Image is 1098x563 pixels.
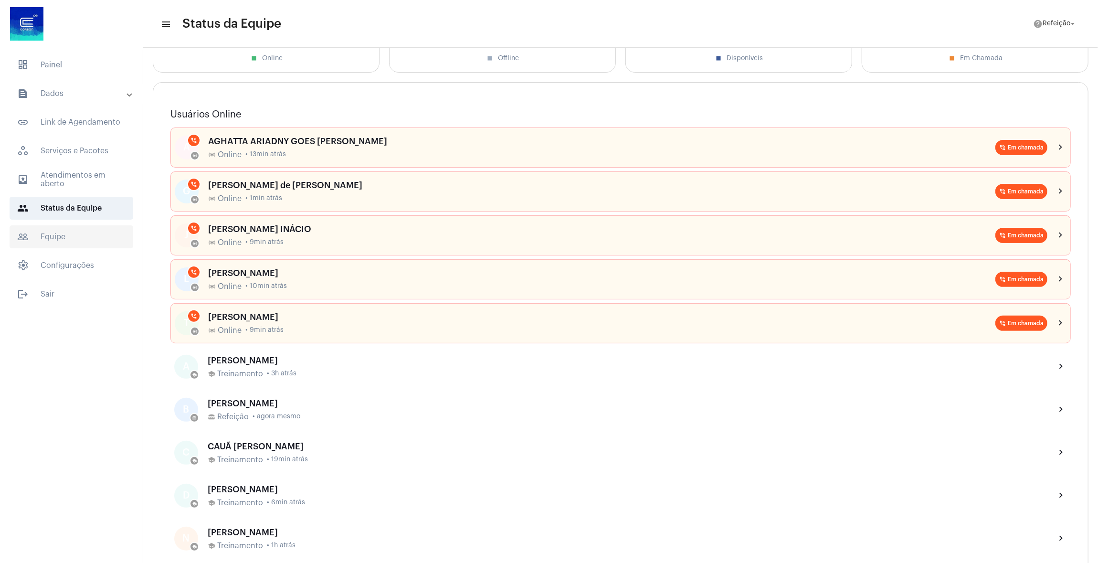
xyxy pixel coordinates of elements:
mat-icon: chevron_right [1056,361,1067,372]
mat-icon: chevron_right [1055,142,1066,153]
span: Online [218,282,242,291]
mat-chip: Em chamada [995,184,1047,199]
mat-icon: stop [250,54,258,63]
mat-icon: sidenav icon [17,231,29,243]
span: • 9min atrás [245,327,284,334]
div: N [174,527,198,551]
mat-icon: online_prediction [208,283,216,290]
div: [PERSON_NAME] [208,356,1048,365]
mat-icon: chevron_right [1055,230,1066,241]
span: Refeição [217,413,249,421]
div: AGHATTA ARIADNY GOES [PERSON_NAME] [208,137,995,146]
mat-icon: stop [486,54,495,63]
span: sidenav icon [17,145,29,157]
mat-icon: online_prediction [192,241,197,246]
h3: Usuários Online [170,109,1071,120]
span: sidenav icon [17,59,29,71]
div: C [174,441,198,465]
span: Refeição [1043,21,1070,27]
span: • 13min atrás [245,151,286,158]
mat-icon: phone_in_talk [999,144,1006,151]
mat-icon: phone_in_talk [190,269,197,276]
mat-icon: online_prediction [192,329,197,334]
mat-icon: chevron_right [1056,490,1067,501]
div: L [175,267,199,291]
div: [PERSON_NAME] INÁCIO [208,224,995,234]
img: d4669ae0-8c07-2337-4f67-34b0df7f5ae4.jpeg [8,5,46,43]
mat-icon: online_prediction [208,151,216,159]
span: Status da Equipe [10,197,133,220]
mat-chip: Em chamada [995,272,1047,287]
div: Disponíveis [635,54,842,63]
mat-icon: phone_in_talk [999,276,1006,283]
span: Treinamento [217,456,263,464]
mat-icon: stop [948,54,956,63]
mat-chip: Em chamada [995,228,1047,243]
mat-icon: chevron_right [1055,274,1066,285]
mat-icon: school [208,499,215,507]
mat-icon: online_prediction [208,195,216,202]
span: Online [218,326,242,335]
button: Refeição [1027,14,1083,33]
mat-icon: chevron_right [1055,186,1066,197]
div: Em Chamada [872,54,1078,63]
span: Online [218,194,242,203]
mat-icon: online_prediction [192,285,197,290]
span: Treinamento [217,542,263,550]
mat-icon: sidenav icon [17,174,29,185]
div: [PERSON_NAME] de [PERSON_NAME] [208,181,995,190]
mat-icon: phone_in_talk [999,188,1006,195]
mat-icon: lunch_dining [192,415,197,420]
span: Online [218,238,242,247]
span: • 10min atrás [245,283,287,290]
mat-icon: sidenav icon [160,19,170,30]
span: Link de Agendamento [10,111,133,134]
mat-icon: sidenav icon [17,288,29,300]
mat-icon: phone_in_talk [190,313,197,319]
mat-expansion-panel-header: sidenav iconDados [6,82,143,105]
span: • 9min atrás [245,239,284,246]
mat-icon: phone_in_talk [999,320,1006,327]
span: sidenav icon [17,260,29,271]
mat-icon: school [208,370,215,378]
span: Treinamento [217,370,263,378]
mat-icon: phone_in_talk [190,137,197,144]
mat-icon: online_prediction [192,153,197,158]
div: CAUÃ [PERSON_NAME] [208,442,1048,451]
mat-icon: phone_in_talk [190,181,197,188]
mat-icon: school [192,372,197,377]
div: B [174,398,198,422]
span: Painel [10,53,133,76]
div: A [174,355,198,379]
mat-panel-title: Dados [17,88,127,99]
div: [PERSON_NAME] [208,312,995,322]
span: • 3h atrás [267,370,296,377]
span: Sair [10,283,133,306]
div: T [175,311,199,335]
span: • 6min atrás [267,499,305,506]
mat-icon: school [192,458,197,463]
mat-icon: arrow_drop_down [1068,20,1077,28]
span: Online [218,150,242,159]
mat-icon: sidenav icon [17,117,29,128]
div: [PERSON_NAME] [208,528,1048,537]
mat-chip: Em chamada [995,140,1047,155]
mat-icon: chevron_right [1055,318,1066,329]
mat-icon: school [208,456,215,464]
mat-icon: chevron_right [1056,533,1067,544]
mat-icon: online_prediction [208,239,216,246]
div: G [175,180,199,203]
mat-icon: stop [715,54,723,63]
mat-icon: sidenav icon [17,88,29,99]
mat-icon: school [192,544,197,549]
div: A [175,136,199,159]
mat-icon: help [1033,19,1043,29]
span: Status da Equipe [182,16,281,32]
mat-chip: Em chamada [995,316,1047,331]
div: D [174,484,198,508]
div: Offline [399,54,606,63]
span: Treinamento [217,499,263,507]
mat-icon: online_prediction [208,327,216,334]
div: [PERSON_NAME] [208,399,1048,408]
span: Equipe [10,225,133,248]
